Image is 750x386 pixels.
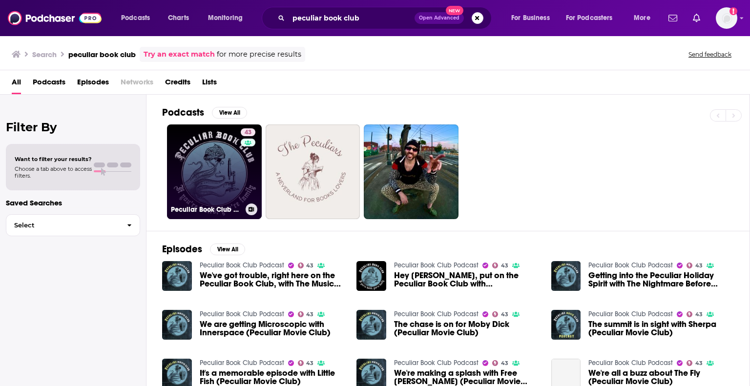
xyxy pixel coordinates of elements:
[162,243,245,255] a: EpisodesView All
[394,310,479,318] a: Peculiar Book Club Podcast
[171,205,242,214] h3: Peculiar Book Club Podcast
[716,7,737,29] span: Logged in as Jlescht
[356,261,386,291] img: Hey Siri, put on the Peculiar Book Club with Liz Faber (and Rebecca Gibson) and The Computer Voice
[168,11,189,25] span: Charts
[665,10,681,26] a: Show notifications dropdown
[298,311,314,317] a: 43
[501,312,508,317] span: 43
[15,165,92,179] span: Choose a tab above to access filters.
[6,222,119,228] span: Select
[627,10,663,26] button: open menu
[8,9,102,27] img: Podchaser - Follow, Share and Rate Podcasts
[212,107,247,119] button: View All
[200,359,284,367] a: Peculiar Book Club Podcast
[15,156,92,163] span: Want to filter your results?
[121,11,150,25] span: Podcasts
[415,12,464,24] button: Open AdvancedNew
[588,310,673,318] a: Peculiar Book Club Podcast
[394,261,479,269] a: Peculiar Book Club Podcast
[501,264,508,268] span: 43
[687,263,703,268] a: 43
[165,74,190,94] a: Credits
[162,243,202,255] h2: Episodes
[695,312,703,317] span: 43
[551,310,581,340] img: The summit is in sight with Sherpa (Peculiar Movie Club)
[356,310,386,340] img: The chase is on for Moby Dick (Peculiar Movie Club)
[504,10,562,26] button: open menu
[446,6,463,15] span: New
[566,11,613,25] span: For Podcasters
[492,263,508,268] a: 43
[588,271,734,288] a: Getting into the Peculiar Holiday Spirit with The Nightmare Before Christmas (Peculiar Movie Club)
[6,120,140,134] h2: Filter By
[695,264,703,268] span: 43
[394,320,540,337] a: The chase is on for Moby Dick (Peculiar Movie Club)
[511,11,550,25] span: For Business
[201,10,255,26] button: open menu
[200,369,345,386] a: It's a memorable episode with Little Fish (Peculiar Movie Club)
[394,369,540,386] a: We're making a splash with Free Willy (Peculiar Movie Club)
[394,271,540,288] span: Hey [PERSON_NAME], put on the Peculiar Book Club with [PERSON_NAME] (and [PERSON_NAME]) and The C...
[306,361,313,366] span: 43
[716,7,737,29] button: Show profile menu
[560,10,627,26] button: open menu
[200,320,345,337] a: We are getting Microscopic with Innerspace (Peculiar Movie Club)
[210,244,245,255] button: View All
[394,359,479,367] a: Peculiar Book Club Podcast
[492,311,508,317] a: 43
[716,7,737,29] img: User Profile
[634,11,650,25] span: More
[162,261,192,291] img: We've got trouble, right here on the Peculiar Book Club, with The Music Man (Peculiar Movie Club)
[6,198,140,207] p: Saved Searches
[77,74,109,94] a: Episodes
[200,261,284,269] a: Peculiar Book Club Podcast
[217,49,301,60] span: for more precise results
[144,49,215,60] a: Try an exact match
[33,74,65,94] a: Podcasts
[271,7,501,29] div: Search podcasts, credits, & more...
[419,16,459,20] span: Open Advanced
[686,50,734,59] button: Send feedback
[492,360,508,366] a: 43
[200,271,345,288] a: We've got trouble, right here on the Peculiar Book Club, with The Music Man (Peculiar Movie Club)
[306,264,313,268] span: 43
[298,360,314,366] a: 43
[208,11,243,25] span: Monitoring
[551,261,581,291] img: Getting into the Peculiar Holiday Spirit with The Nightmare Before Christmas (Peculiar Movie Club)
[12,74,21,94] a: All
[729,7,737,15] svg: Add a profile image
[121,74,153,94] span: Networks
[245,128,251,138] span: 43
[501,361,508,366] span: 43
[687,311,703,317] a: 43
[241,128,255,136] a: 43
[202,74,217,94] a: Lists
[162,106,247,119] a: PodcastsView All
[689,10,704,26] a: Show notifications dropdown
[162,310,192,340] img: We are getting Microscopic with Innerspace (Peculiar Movie Club)
[687,360,703,366] a: 43
[162,10,195,26] a: Charts
[167,124,262,219] a: 43Peculiar Book Club Podcast
[32,50,57,59] h3: Search
[68,50,136,59] h3: peculiar book club
[200,310,284,318] a: Peculiar Book Club Podcast
[394,271,540,288] a: Hey Siri, put on the Peculiar Book Club with Liz Faber (and Rebecca Gibson) and The Computer Voice
[162,106,204,119] h2: Podcasts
